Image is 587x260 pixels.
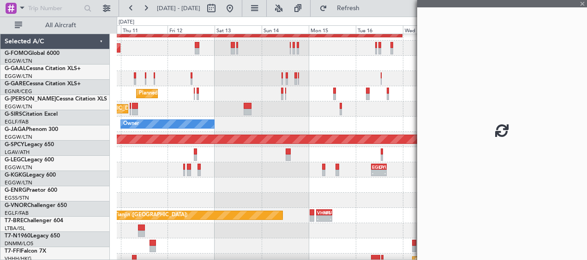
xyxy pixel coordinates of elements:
[5,164,32,171] a: EGGW/LTN
[5,127,58,132] a: G-JAGAPhenom 300
[5,96,56,102] span: G-[PERSON_NAME]
[28,1,81,15] input: Trip Number
[324,210,332,215] div: UTAK
[5,81,26,87] span: G-GARE
[356,25,403,34] div: Tue 16
[5,210,29,217] a: EGLF/FAB
[5,142,54,148] a: G-SPCYLegacy 650
[5,248,21,254] span: T7-FFI
[5,172,56,178] a: G-KGKGLegacy 600
[5,88,32,95] a: EGNR/CEG
[10,18,100,33] button: All Aircraft
[157,4,200,12] span: [DATE] - [DATE]
[5,195,29,201] a: EGSS/STN
[5,233,60,239] a: T7-N1960Legacy 650
[5,172,26,178] span: G-KGKG
[5,157,54,163] a: G-LEGCLegacy 600
[5,240,33,247] a: DNMM/LOS
[5,203,67,208] a: G-VNORChallenger 650
[5,51,60,56] a: G-FOMOGlobal 6000
[5,248,46,254] a: T7-FFIFalcon 7X
[5,142,24,148] span: G-SPCY
[372,164,379,170] div: EGLF
[379,164,386,170] div: CYUL
[5,149,30,156] a: LGAV/ATH
[317,210,324,215] div: VHHH
[119,18,134,26] div: [DATE]
[5,134,32,141] a: EGGW/LTN
[5,96,107,102] a: G-[PERSON_NAME]Cessna Citation XLS
[5,218,63,224] a: T7-BREChallenger 604
[5,157,24,163] span: G-LEGC
[329,5,368,12] span: Refresh
[5,73,32,80] a: EGGW/LTN
[315,1,371,16] button: Refresh
[5,112,58,117] a: G-SIRSCitation Excel
[403,25,450,34] div: Wed 17
[5,81,81,87] a: G-GARECessna Citation XLS+
[5,188,26,193] span: G-ENRG
[5,66,81,71] a: G-GAALCessna Citation XLS+
[262,25,309,34] div: Sun 14
[24,22,97,29] span: All Aircraft
[309,25,356,34] div: Mon 15
[215,25,262,34] div: Sat 13
[5,66,26,71] span: G-GAAL
[5,225,25,232] a: LTBA/ISL
[5,203,27,208] span: G-VNOR
[168,25,215,34] div: Fri 12
[5,112,22,117] span: G-SIRS
[5,103,32,110] a: EGGW/LTN
[317,216,324,221] div: -
[139,87,284,100] div: Planned Maint [GEOGRAPHIC_DATA] ([GEOGRAPHIC_DATA])
[5,188,57,193] a: G-ENRGPraetor 600
[5,233,30,239] span: T7-N1960
[5,58,32,65] a: EGGW/LTN
[80,208,187,222] div: Planned Maint Tianjin ([GEOGRAPHIC_DATA])
[5,118,29,125] a: EGLF/FAB
[379,170,386,176] div: -
[5,179,32,186] a: EGGW/LTN
[5,218,24,224] span: T7-BRE
[123,117,139,131] div: Owner
[324,216,332,221] div: -
[121,25,168,34] div: Thu 11
[5,127,26,132] span: G-JAGA
[5,51,28,56] span: G-FOMO
[45,102,194,116] div: Unplanned Maint [GEOGRAPHIC_DATA] ([PERSON_NAME] Intl)
[372,170,379,176] div: -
